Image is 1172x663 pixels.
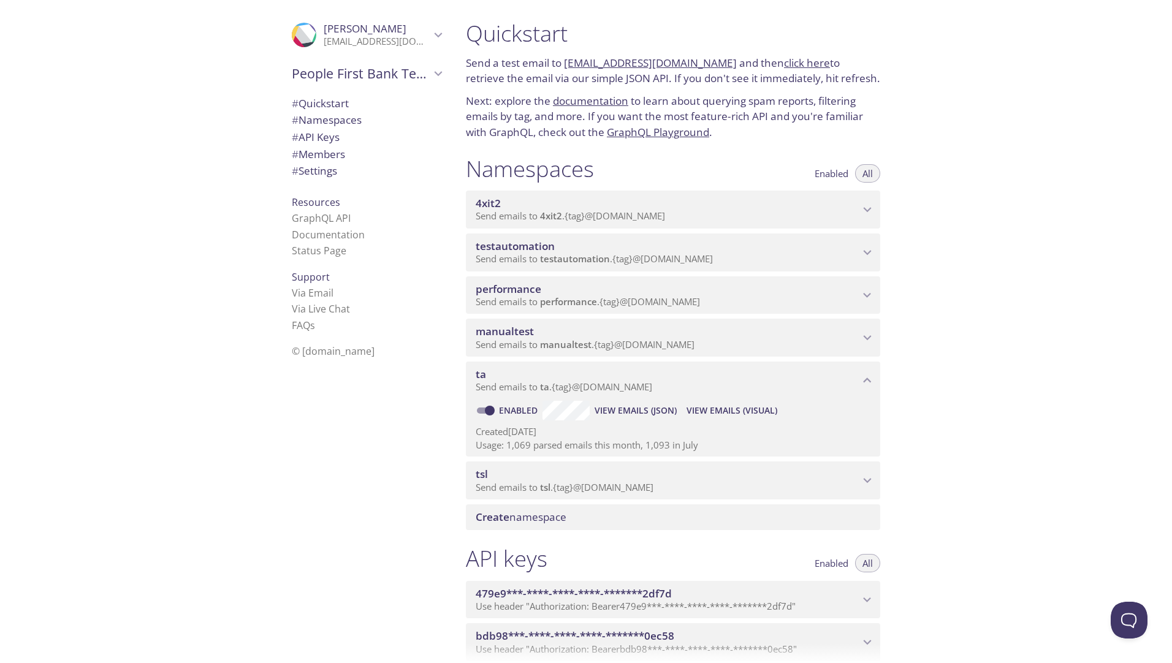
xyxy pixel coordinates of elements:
div: Create namespace [466,504,880,530]
a: Via Email [292,286,333,300]
a: Status Page [292,244,346,257]
div: Namespaces [282,112,451,129]
a: documentation [553,94,628,108]
a: [EMAIL_ADDRESS][DOMAIN_NAME] [564,56,737,70]
button: All [855,164,880,183]
div: 4xit2 namespace [466,191,880,229]
span: # [292,147,299,161]
span: 4xit2 [540,210,562,222]
span: tsl [476,467,488,481]
span: Resources [292,195,340,209]
span: # [292,113,299,127]
span: 4xit2 [476,196,501,210]
span: performance [540,295,597,308]
span: # [292,96,299,110]
iframe: Help Scout Beacon - Open [1111,602,1147,638]
h1: Namespaces [466,155,594,183]
div: People First Bank Testing Services [282,58,451,89]
span: API Keys [292,130,340,144]
span: # [292,130,299,144]
a: click here [784,56,830,70]
span: [PERSON_NAME] [324,21,406,36]
span: Send emails to . {tag} @[DOMAIN_NAME] [476,338,694,350]
a: GraphQL API [292,211,351,225]
span: performance [476,282,541,296]
div: ta namespace [466,362,880,400]
p: Send a test email to and then to retrieve the email via our simple JSON API. If you don't see it ... [466,55,880,86]
p: Next: explore the to learn about querying spam reports, filtering emails by tag, and more. If you... [466,93,880,140]
span: Namespaces [292,113,362,127]
span: Send emails to . {tag} @[DOMAIN_NAME] [476,295,700,308]
div: performance namespace [466,276,880,314]
div: testautomation namespace [466,233,880,271]
span: View Emails (Visual) [687,403,777,418]
a: FAQ [292,319,315,332]
span: namespace [476,510,566,524]
span: People First Bank Testing Services [292,65,430,82]
span: testautomation [476,239,555,253]
span: manualtest [476,324,534,338]
a: Via Live Chat [292,302,350,316]
span: View Emails (JSON) [595,403,677,418]
span: Quickstart [292,96,349,110]
p: Usage: 1,069 parsed emails this month, 1,093 in July [476,439,870,452]
span: tsl [540,481,550,493]
span: ta [476,367,486,381]
div: Nikhila Thalloji Thalloji [282,15,451,55]
div: tsl namespace [466,461,880,499]
div: Quickstart [282,95,451,112]
a: Documentation [292,228,365,241]
span: manualtest [540,338,592,350]
div: manualtest namespace [466,319,880,357]
div: Team Settings [282,162,451,180]
button: View Emails (Visual) [682,401,782,420]
span: testautomation [540,252,610,265]
button: View Emails (JSON) [590,401,682,420]
p: Created [DATE] [476,425,870,438]
span: Send emails to . {tag} @[DOMAIN_NAME] [476,381,652,393]
span: © [DOMAIN_NAME] [292,344,375,358]
span: Send emails to . {tag} @[DOMAIN_NAME] [476,252,713,265]
button: Enabled [807,554,856,572]
span: Create [476,510,509,524]
div: Members [282,146,451,163]
span: Settings [292,164,337,178]
button: Enabled [807,164,856,183]
div: API Keys [282,129,451,146]
span: Send emails to . {tag} @[DOMAIN_NAME] [476,210,665,222]
span: ta [540,381,549,393]
span: s [310,319,315,332]
span: Members [292,147,345,161]
button: All [855,554,880,572]
h1: Quickstart [466,20,880,47]
span: # [292,164,299,178]
span: Support [292,270,330,284]
a: GraphQL Playground [607,125,709,139]
span: Send emails to . {tag} @[DOMAIN_NAME] [476,481,653,493]
a: Enabled [497,404,542,416]
p: [EMAIL_ADDRESS][DOMAIN_NAME] [324,36,430,48]
h1: API keys [466,545,547,572]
